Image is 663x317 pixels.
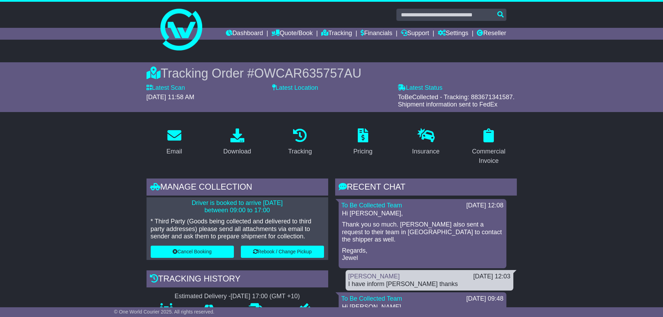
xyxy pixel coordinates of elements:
a: [PERSON_NAME] [348,273,400,280]
label: Latest Scan [147,84,185,92]
span: ToBeCollected - Tracking: 883671341587. Shipment information sent to FedEx [398,94,514,108]
button: Cancel Booking [151,246,234,258]
div: [DATE] 17:00 (GMT +10) [231,293,300,300]
p: Hi [PERSON_NAME], [342,303,503,311]
button: Rebook / Change Pickup [241,246,324,258]
label: Latest Location [272,84,318,92]
p: Thank you so much. [PERSON_NAME] also sent a request to their team in [GEOGRAPHIC_DATA] to contac... [342,221,503,244]
div: [DATE] 12:08 [466,202,504,209]
div: Tracking Order # [147,66,517,81]
div: Estimated Delivery - [147,293,328,300]
span: OWCAR635757AU [254,66,361,80]
p: * Third Party (Goods being collected and delivered to third party addresses) please send all atta... [151,218,324,240]
div: Manage collection [147,179,328,197]
a: Reseller [477,28,506,40]
div: [DATE] 12:03 [473,273,511,280]
a: Tracking [321,28,352,40]
a: Settings [438,28,468,40]
a: Commercial Invoice [461,126,517,168]
span: © One World Courier 2025. All rights reserved. [114,309,215,315]
label: Latest Status [398,84,442,92]
a: Financials [361,28,392,40]
div: Download [223,147,251,156]
div: Commercial Invoice [465,147,512,166]
p: Driver is booked to arrive [DATE] between 09:00 to 17:00 [151,199,324,214]
p: Hi [PERSON_NAME], [342,210,503,217]
div: [DATE] 09:48 [466,295,504,303]
div: Email [166,147,182,156]
a: Email [162,126,187,159]
div: RECENT CHAT [335,179,517,197]
div: I have inform [PERSON_NAME] thanks [348,280,511,288]
a: Download [219,126,255,159]
a: Quote/Book [271,28,313,40]
a: Pricing [349,126,377,159]
div: Pricing [353,147,372,156]
a: To Be Collected Team [341,202,402,209]
span: [DATE] 11:58 AM [147,94,195,101]
p: Regards, Jewel [342,247,503,262]
a: Tracking [284,126,316,159]
a: Support [401,28,429,40]
a: Insurance [408,126,444,159]
a: Dashboard [226,28,263,40]
div: Insurance [412,147,440,156]
div: Tracking [288,147,312,156]
a: To Be Collected Team [341,295,402,302]
div: Tracking history [147,270,328,289]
